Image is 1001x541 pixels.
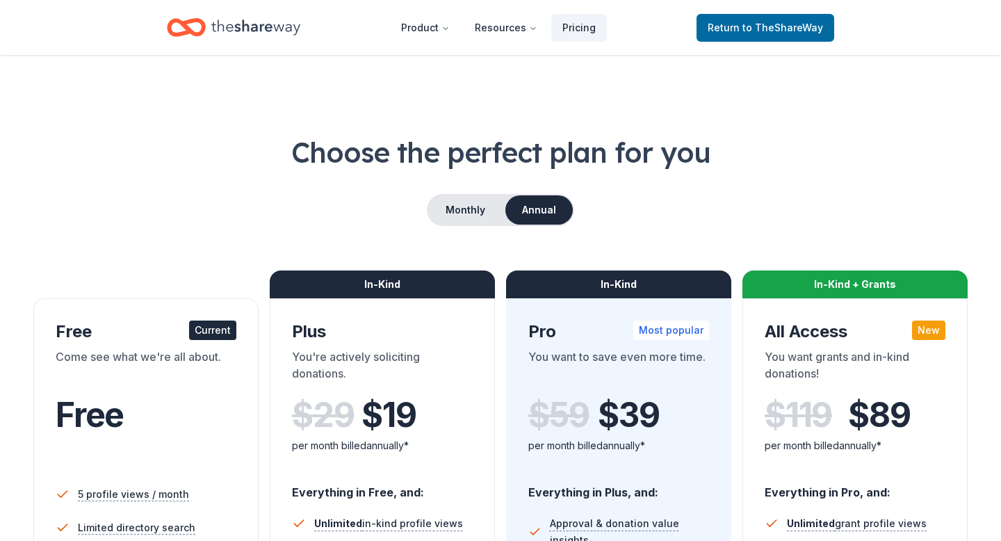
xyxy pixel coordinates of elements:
div: In-Kind [506,270,731,298]
div: Everything in Plus, and: [528,472,709,501]
div: You're actively soliciting donations. [292,348,473,387]
button: Monthly [428,195,503,225]
div: Everything in Pro, and: [765,472,945,501]
span: in-kind profile views [314,517,463,529]
div: Come see what we're all about. [56,348,236,387]
span: Free [56,394,124,435]
span: $ 89 [848,396,910,435]
span: Unlimited [787,517,835,529]
div: You want to save even more time. [528,348,709,387]
nav: Main [390,11,607,44]
span: Limited directory search [78,519,195,536]
h1: Choose the perfect plan for you [33,133,968,172]
div: You want grants and in-kind donations! [765,348,945,387]
div: per month billed annually* [765,437,945,454]
div: per month billed annually* [292,437,473,454]
div: In-Kind + Grants [742,270,968,298]
div: Pro [528,321,709,343]
div: New [912,321,945,340]
span: $ 39 [598,396,659,435]
button: Annual [505,195,573,225]
span: 5 profile views / month [78,486,189,503]
span: Return [708,19,823,36]
a: Home [167,11,300,44]
span: to TheShareWay [742,22,823,33]
div: Free [56,321,236,343]
button: Resources [464,14,548,42]
div: Current [189,321,236,340]
div: Most popular [633,321,709,340]
div: All Access [765,321,945,343]
span: $ 19 [361,396,416,435]
div: Everything in Free, and: [292,472,473,501]
button: Product [390,14,461,42]
span: grant profile views [787,517,927,529]
a: Returnto TheShareWay [697,14,834,42]
div: In-Kind [270,270,495,298]
div: per month billed annually* [528,437,709,454]
a: Pricing [551,14,607,42]
span: Unlimited [314,517,362,529]
div: Plus [292,321,473,343]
